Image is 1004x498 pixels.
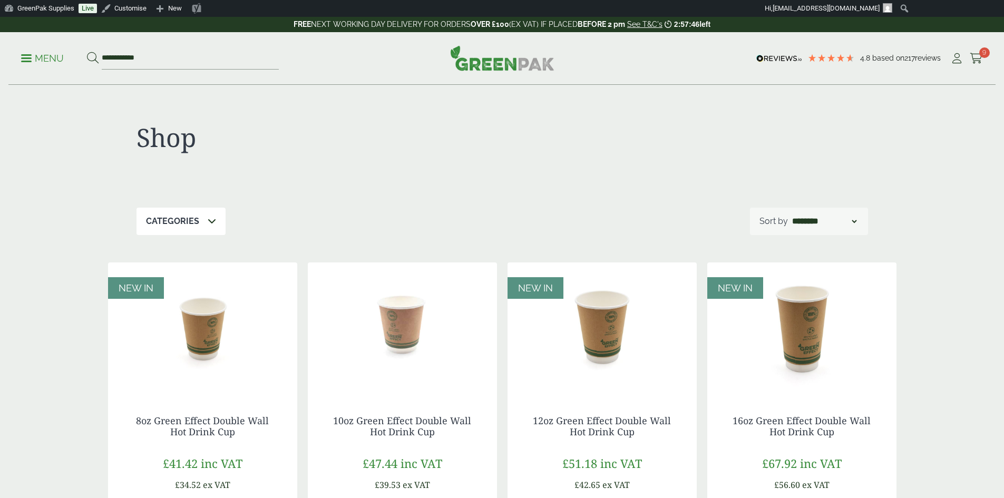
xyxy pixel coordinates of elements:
[574,479,600,491] span: £42.65
[904,54,915,62] span: 217
[108,262,297,394] img: 8oz Green Effect Double Wall Cup
[773,4,880,12] span: [EMAIL_ADDRESS][DOMAIN_NAME]
[915,54,941,62] span: reviews
[674,20,699,28] span: 2:57:46
[201,455,242,471] span: inc VAT
[308,262,497,394] img: 5330018A 10oz Green Effect Double Wall Hot Drink Cup 285ml
[872,54,904,62] span: Based on
[136,414,269,438] a: 8oz Green Effect Double Wall Hot Drink Cup
[807,53,855,63] div: 4.77 Stars
[163,455,198,471] span: £41.42
[860,54,872,62] span: 4.8
[137,122,502,153] h1: Shop
[450,45,554,71] img: GreenPak Supplies
[363,455,397,471] span: £47.44
[970,53,983,64] i: Cart
[733,414,871,438] a: 16oz Green Effect Double Wall Hot Drink Cup
[333,414,471,438] a: 10oz Green Effect Double Wall Hot Drink Cup
[699,20,710,28] span: left
[759,215,788,228] p: Sort by
[578,20,625,28] strong: BEFORE 2 pm
[950,53,963,64] i: My Account
[21,52,64,63] a: Menu
[533,414,671,438] a: 12oz Green Effect Double Wall Hot Drink Cup
[518,282,553,294] span: NEW IN
[175,479,201,491] span: £34.52
[119,282,153,294] span: NEW IN
[600,455,642,471] span: inc VAT
[508,262,697,394] img: 12oz Green Effect Double Wall Hot Drink Cup
[707,262,896,394] img: 16oz Green Effect Double Wall Hot Drink cup
[718,282,753,294] span: NEW IN
[774,479,800,491] span: £56.60
[762,455,797,471] span: £67.92
[146,215,199,228] p: Categories
[562,455,597,471] span: £51.18
[21,52,64,65] p: Menu
[802,479,830,491] span: ex VAT
[375,479,401,491] span: £39.53
[602,479,630,491] span: ex VAT
[970,51,983,66] a: 9
[790,215,859,228] select: Shop order
[756,55,802,62] img: REVIEWS.io
[79,4,97,13] a: Live
[471,20,509,28] strong: OVER £100
[203,479,230,491] span: ex VAT
[800,455,842,471] span: inc VAT
[294,20,311,28] strong: FREE
[627,20,662,28] a: See T&C's
[979,47,990,58] span: 9
[401,455,442,471] span: inc VAT
[403,479,430,491] span: ex VAT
